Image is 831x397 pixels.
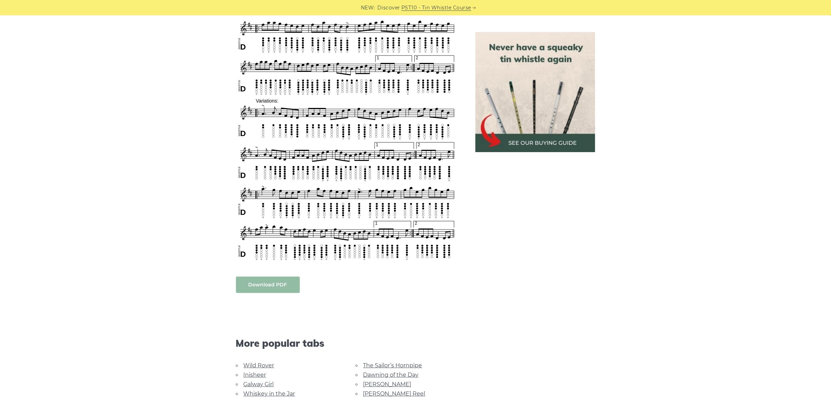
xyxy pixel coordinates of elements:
[363,390,425,397] a: [PERSON_NAME] Reel
[244,381,274,388] a: Galway Girl
[475,32,595,152] img: tin whistle buying guide
[236,337,459,349] span: More popular tabs
[363,372,419,378] a: Dawning of the Day
[401,4,471,12] a: PST10 - Tin Whistle Course
[244,390,295,397] a: Whiskey in the Jar
[236,277,300,293] a: Download PDF
[363,362,422,369] a: The Sailor’s Hornpipe
[361,4,375,12] span: NEW:
[244,372,266,378] a: Inisheer
[244,362,274,369] a: Wild Rover
[363,381,411,388] a: [PERSON_NAME]
[377,4,400,12] span: Discover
